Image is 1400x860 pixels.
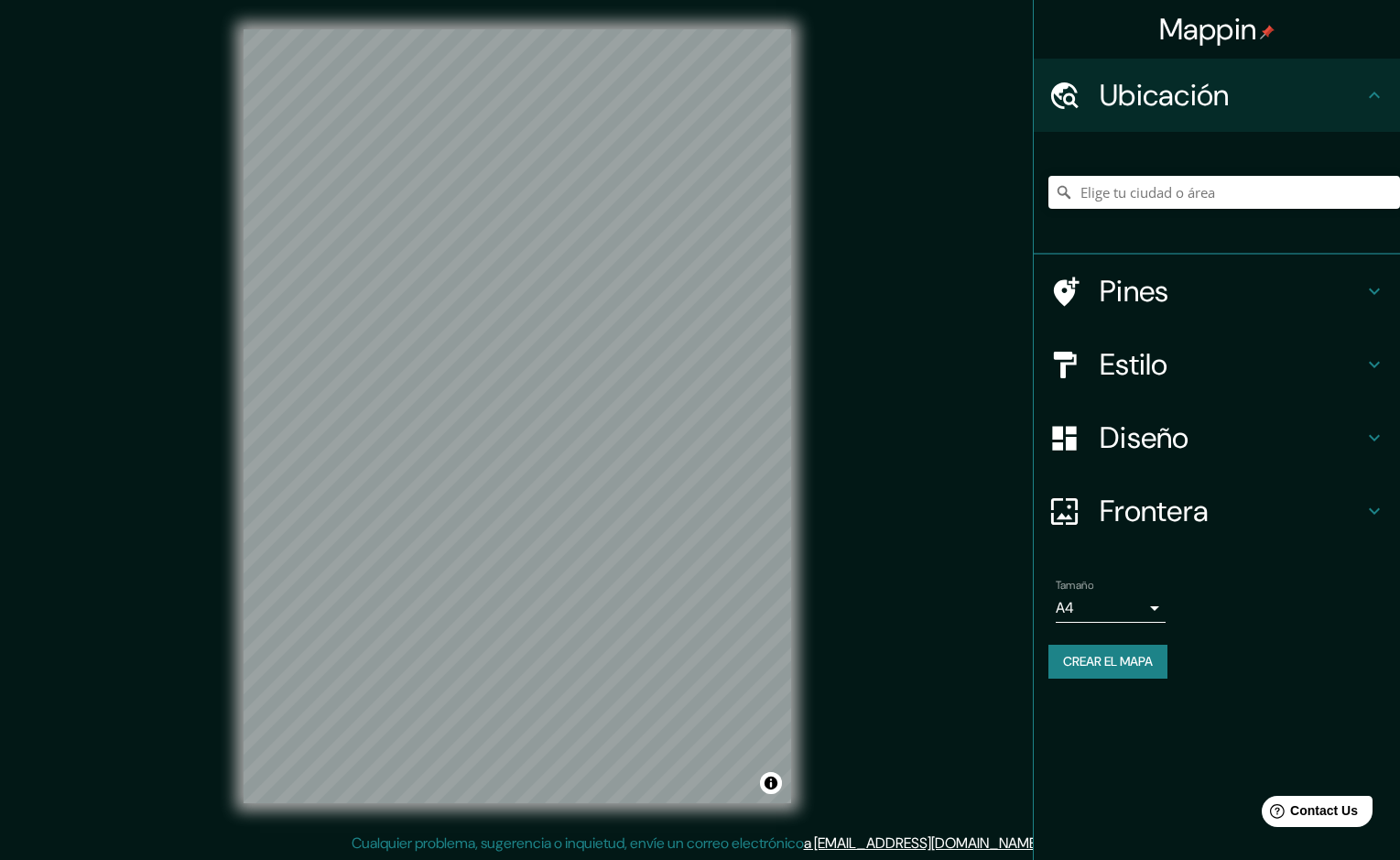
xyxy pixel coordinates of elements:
[760,772,782,794] button: Alternar atribución
[1034,474,1400,548] div: Frontera
[1100,346,1363,383] h4: Estilo
[1048,176,1400,209] input: Elige tu ciudad o área
[1034,59,1400,132] div: Ubicación
[1100,493,1363,529] h4: Frontera
[1056,593,1166,623] div: A4
[1260,25,1275,39] img: pin-icon.png
[352,833,1043,855] p: Cualquier problema, sugerencia o inquietud, envíe un correo electrónico .
[1159,10,1257,49] font: Mappin
[1034,255,1400,328] div: Pines
[804,833,1040,853] a: a [EMAIL_ADDRESS][DOMAIN_NAME]
[1063,650,1153,673] font: Crear el mapa
[1100,273,1363,310] h4: Pines
[1100,419,1363,456] h4: Diseño
[244,29,791,803] canvas: Mapa
[1034,328,1400,401] div: Estilo
[1056,578,1093,593] label: Tamaño
[1034,401,1400,474] div: Diseño
[1048,645,1167,679] button: Crear el mapa
[1237,789,1380,840] iframe: Help widget launcher
[1100,77,1363,114] h4: Ubicación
